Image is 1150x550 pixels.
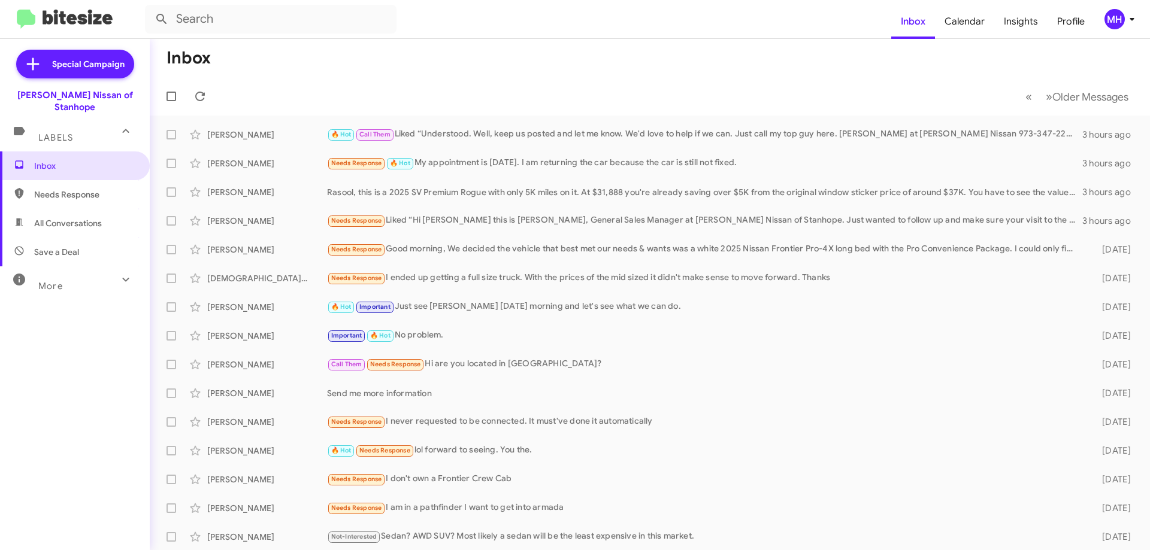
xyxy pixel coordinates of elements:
[52,58,125,70] span: Special Campaign
[359,130,391,138] span: Call Them
[331,274,382,282] span: Needs Response
[1025,89,1032,104] span: «
[331,159,382,167] span: Needs Response
[1082,129,1140,141] div: 3 hours ago
[207,157,327,169] div: [PERSON_NAME]
[331,332,362,339] span: Important
[16,50,134,78] a: Special Campaign
[370,360,421,368] span: Needs Response
[1083,445,1140,457] div: [DATE]
[34,160,136,172] span: Inbox
[38,281,63,291] span: More
[327,242,1083,256] div: Good morning, We decided the vehicle that best met our needs & wants was a white 2025 Nissan Fron...
[34,246,79,258] span: Save a Deal
[34,217,102,229] span: All Conversations
[331,446,352,454] span: 🔥 Hot
[327,501,1083,515] div: I am in a pathfinder I want to get into armada
[327,472,1083,486] div: I don't own a Frontier Crew Cab
[207,387,327,399] div: [PERSON_NAME]
[331,130,352,138] span: 🔥 Hot
[207,445,327,457] div: [PERSON_NAME]
[207,272,327,284] div: [DEMOGRAPHIC_DATA][PERSON_NAME]
[1083,531,1140,543] div: [DATE]
[167,48,211,68] h1: Inbox
[327,443,1083,457] div: lol forward to seeing. You the.
[1083,272,1140,284] div: [DATE]
[370,332,391,339] span: 🔥 Hot
[207,186,327,198] div: [PERSON_NAME]
[327,329,1083,342] div: No problem.
[1039,84,1136,109] button: Next
[327,156,1082,170] div: My appointment is [DATE]. I am returning the car because the car is still not fixed.
[1048,4,1094,39] a: Profile
[1094,9,1137,29] button: MH
[207,215,327,227] div: [PERSON_NAME]
[1083,473,1140,485] div: [DATE]
[1083,244,1140,256] div: [DATE]
[327,214,1082,227] div: Liked “Hi [PERSON_NAME] this is [PERSON_NAME], General Sales Manager at [PERSON_NAME] Nissan of S...
[207,301,327,313] div: [PERSON_NAME]
[327,357,1083,371] div: Hi are you located in [GEOGRAPHIC_DATA]?
[891,4,935,39] a: Inbox
[38,132,73,143] span: Labels
[1083,416,1140,428] div: [DATE]
[935,4,994,39] a: Calendar
[1104,9,1125,29] div: MH
[1082,157,1140,169] div: 3 hours ago
[1083,502,1140,514] div: [DATE]
[331,418,382,426] span: Needs Response
[327,127,1082,141] div: Liked “Understood. Well, keep us posted and let me know. We'd love to help if we can. Just call m...
[207,330,327,342] div: [PERSON_NAME]
[331,504,382,512] span: Needs Response
[327,271,1083,285] div: I ended up getting a full size truck. With the prices of the mid sized it didn't make sense to mo...
[359,303,391,311] span: Important
[145,5,397,34] input: Search
[1083,387,1140,399] div: [DATE]
[331,217,382,224] span: Needs Response
[327,300,1083,314] div: Just see [PERSON_NAME] [DATE] morning and let's see what we can do.
[207,531,327,543] div: [PERSON_NAME]
[331,533,377,540] span: Not-Interested
[1018,84,1039,109] button: Previous
[207,502,327,514] div: [PERSON_NAME]
[994,4,1048,39] a: Insights
[327,186,1082,198] div: Rasool, this is a 2025 SV Premium Rogue with only 5K miles on it. At $31,888 you're already savin...
[331,360,362,368] span: Call Them
[1082,186,1140,198] div: 3 hours ago
[1046,89,1052,104] span: »
[207,473,327,485] div: [PERSON_NAME]
[34,189,136,200] span: Needs Response
[331,475,382,483] span: Needs Response
[390,159,410,167] span: 🔥 Hot
[1052,90,1128,104] span: Older Messages
[1083,358,1140,370] div: [DATE]
[327,387,1083,399] div: Send me more information
[327,530,1083,543] div: Sedan? AWD SUV? Most likely a sedan will be the least expensive in this market.
[207,416,327,428] div: [PERSON_NAME]
[359,446,410,454] span: Needs Response
[207,244,327,256] div: [PERSON_NAME]
[1082,215,1140,227] div: 3 hours ago
[1019,84,1136,109] nav: Page navigation example
[327,415,1083,429] div: I never requested to be connected. It must've done it automatically
[207,129,327,141] div: [PERSON_NAME]
[331,245,382,253] span: Needs Response
[1083,301,1140,313] div: [DATE]
[1083,330,1140,342] div: [DATE]
[207,358,327,370] div: [PERSON_NAME]
[331,303,352,311] span: 🔥 Hot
